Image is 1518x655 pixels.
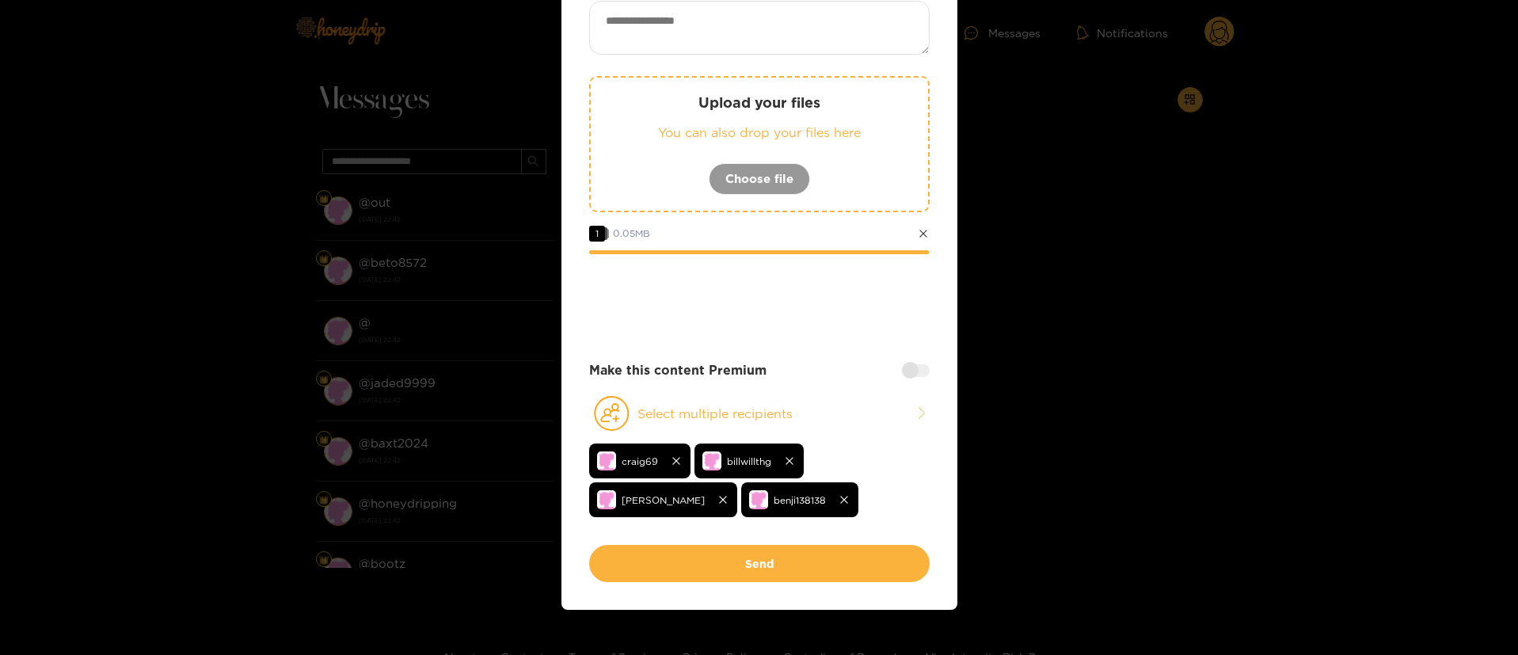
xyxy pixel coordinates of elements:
[709,163,810,195] button: Choose file
[727,452,771,470] span: billwillthg
[774,491,826,509] span: benji138138
[622,93,896,112] p: Upload your files
[589,395,930,432] button: Select multiple recipients
[622,124,896,142] p: You can also drop your files here
[589,361,767,379] strong: Make this content Premium
[589,545,930,582] button: Send
[597,490,616,509] img: no-avatar.png
[622,491,705,509] span: [PERSON_NAME]
[702,451,721,470] img: no-avatar.png
[613,228,650,238] span: 0.05 MB
[622,452,658,470] span: craig69
[589,226,605,242] span: 1
[749,490,768,509] img: no-avatar.png
[597,451,616,470] img: no-avatar.png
